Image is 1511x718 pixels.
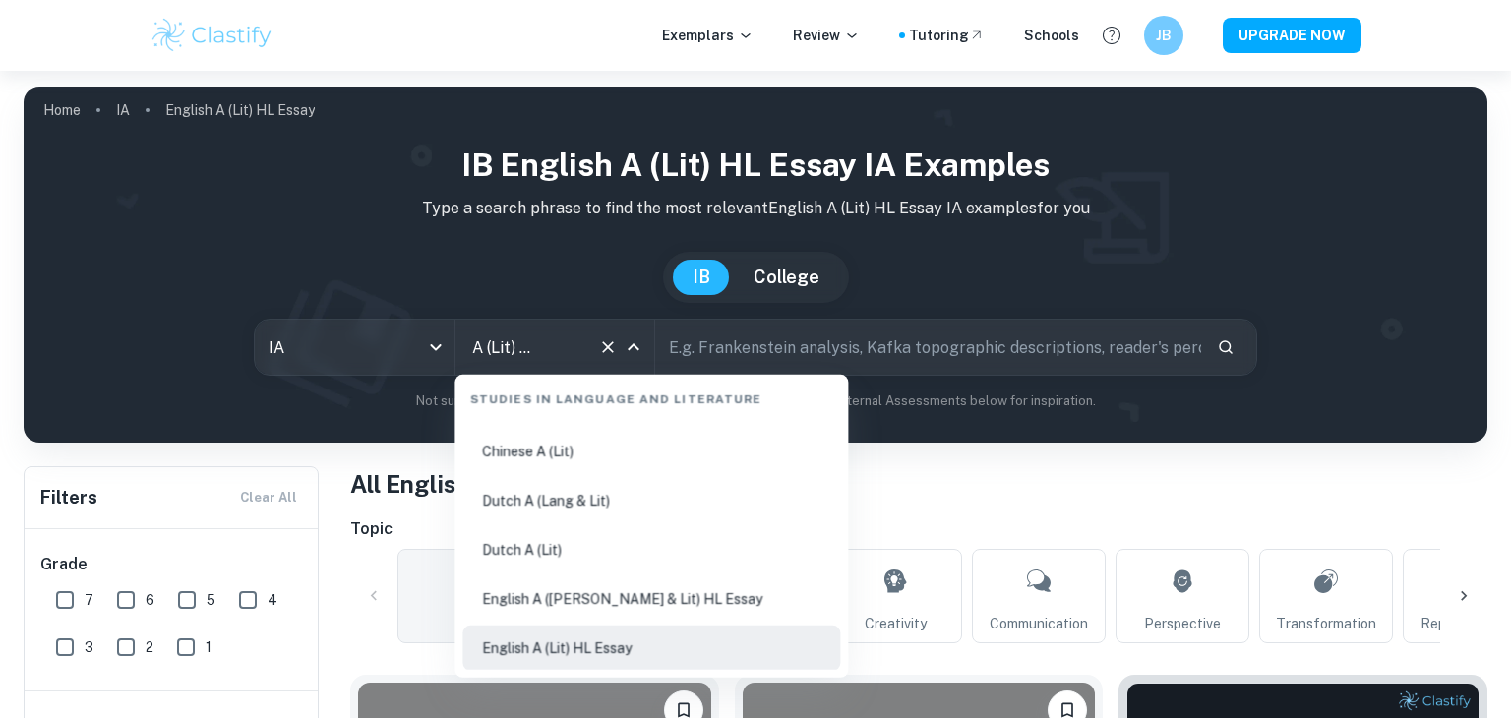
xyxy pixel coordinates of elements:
[40,553,304,576] h6: Grade
[462,478,840,523] li: Dutch A (Lang & Lit)
[350,466,1487,502] h1: All English A (Lit) HL Essay IA Examples
[673,260,730,295] button: IB
[734,260,839,295] button: College
[1276,613,1376,634] span: Transformation
[909,25,985,46] a: Tutoring
[793,25,860,46] p: Review
[165,99,315,121] p: English A (Lit) HL Essay
[116,96,130,124] a: IA
[865,613,927,634] span: Creativity
[662,25,754,46] p: Exemplars
[268,589,277,611] span: 4
[462,375,840,416] div: Studies in Language and Literature
[462,576,840,622] li: English A ([PERSON_NAME] & Lit) HL Essay
[146,636,153,658] span: 2
[39,197,1472,220] p: Type a search phrase to find the most relevant English A (Lit) HL Essay IA examples for you
[462,380,840,425] li: Chinese A (Lang & Lit)
[206,636,212,658] span: 1
[207,589,215,611] span: 5
[990,613,1088,634] span: Communication
[1144,613,1221,634] span: Perspective
[43,96,81,124] a: Home
[462,429,840,474] li: Chinese A (Lit)
[39,142,1472,189] h1: IB English A (Lit) HL Essay IA examples
[39,391,1472,411] p: Not sure what to search for? You can always look through our example Internal Assessments below f...
[462,527,840,572] li: Dutch A (Lit)
[620,333,647,361] button: Close
[594,333,622,361] button: Clear
[24,87,1487,443] img: profile cover
[1024,25,1079,46] a: Schools
[85,589,93,611] span: 7
[85,636,93,658] span: 3
[150,16,274,55] img: Clastify logo
[350,517,1487,541] h6: Topic
[1095,19,1128,52] button: Help and Feedback
[1144,16,1183,55] button: JB
[40,484,97,511] h6: Filters
[146,589,154,611] span: 6
[255,320,453,375] div: IA
[1209,330,1242,364] button: Search
[1153,25,1176,46] h6: JB
[1223,18,1361,53] button: UPGRADE NOW
[655,320,1200,375] input: E.g. Frankenstein analysis, Kafka topographic descriptions, reader's perception...
[462,626,840,671] li: English A (Lit) HL Essay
